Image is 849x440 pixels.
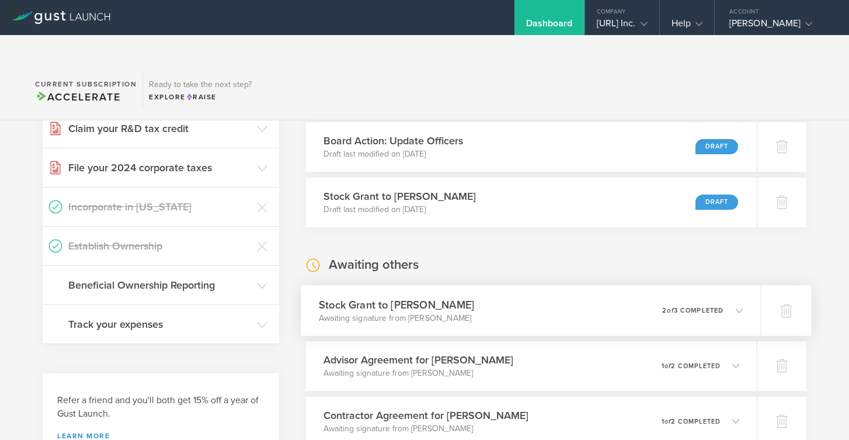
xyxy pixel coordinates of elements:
[664,362,671,370] em: of
[667,306,674,314] em: of
[695,139,738,154] div: Draft
[329,257,419,273] h2: Awaiting others
[323,189,476,204] h3: Stock Grant to [PERSON_NAME]
[323,133,463,148] h3: Board Action: Update Officers
[671,18,702,35] div: Help
[142,72,258,108] div: Ready to take the next step?ExploreRaise
[662,418,721,425] p: 1 2 completed
[323,204,476,216] p: Draft last modified on [DATE]
[323,148,463,160] p: Draft last modified on [DATE]
[68,317,251,332] h3: Track your expenses
[663,307,724,313] p: 2 3 completed
[186,93,217,101] span: Raise
[306,178,757,227] div: Stock Grant to [PERSON_NAME]Draft last modified on [DATE]Draft
[323,352,513,368] h3: Advisor Agreement for [PERSON_NAME]
[323,368,513,379] p: Awaiting signature from [PERSON_NAME]
[306,122,757,172] div: Board Action: Update OfficersDraft last modified on [DATE]Draft
[68,160,251,175] h3: File your 2024 corporate taxes
[729,18,829,35] div: [PERSON_NAME]
[323,423,528,435] p: Awaiting signature from [PERSON_NAME]
[319,297,474,313] h3: Stock Grant to [PERSON_NAME]
[664,418,671,425] em: of
[149,92,252,102] div: Explore
[323,408,528,423] h3: Contractor Agreement for [PERSON_NAME]
[526,18,573,35] div: Dashboard
[68,238,251,254] h3: Establish Ownership
[57,432,265,439] a: Learn more
[68,278,251,293] h3: Beneficial Ownership Reporting
[791,384,849,440] iframe: Chat Widget
[695,195,738,210] div: Draft
[57,394,265,421] h3: Refer a friend and you'll both get 15% off a year of Gust Launch.
[149,81,252,89] h3: Ready to take the next step?
[68,121,251,136] h3: Claim your R&D tax credit
[662,363,721,369] p: 1 2 completed
[319,312,474,324] p: Awaiting signature from [PERSON_NAME]
[597,18,648,35] div: [URL] Inc.
[35,81,137,88] h2: Current Subscription
[68,199,251,214] h3: Incorporate in [US_STATE]
[35,91,120,103] span: Accelerate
